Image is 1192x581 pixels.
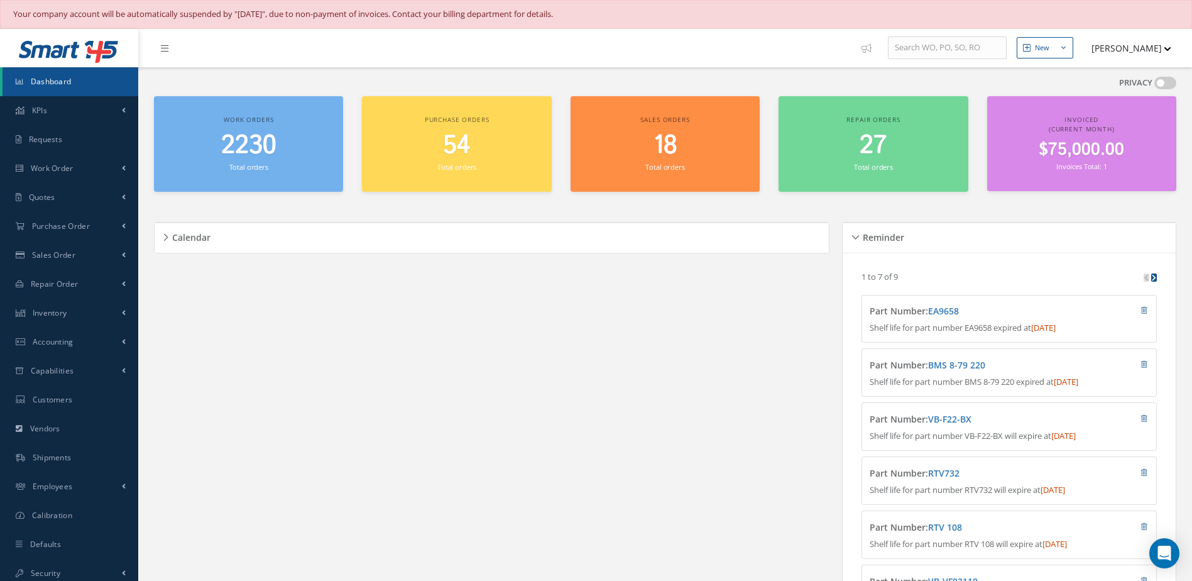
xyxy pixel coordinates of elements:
span: Sales Order [32,250,75,260]
span: Purchase Order [32,221,90,231]
span: [DATE] [1042,538,1067,550]
a: Show Tips [855,29,888,67]
span: Quotes [29,192,55,202]
span: (Current Month) [1049,124,1115,133]
a: BMS 8-79 220 [928,359,985,371]
a: Sales orders 18 Total orders [571,96,760,192]
span: 54 [443,128,471,163]
a: EA9658 [928,305,959,317]
h4: Part Number [870,414,1074,425]
span: $75,000.00 [1039,138,1124,162]
input: Search WO, PO, SO, RO [888,36,1007,59]
span: Inventory [33,307,67,318]
small: Invoices Total: 1 [1056,162,1107,171]
a: RTV732 [928,467,960,479]
div: New [1035,43,1049,53]
span: [DATE] [1041,484,1065,495]
h4: Part Number [870,468,1074,479]
small: Total orders [854,162,893,172]
span: : [926,521,962,533]
label: PRIVACY [1119,77,1152,89]
span: [DATE] [1051,430,1076,441]
span: 27 [860,128,887,163]
a: Repair orders 27 Total orders [779,96,968,192]
h5: Reminder [859,228,904,243]
span: [DATE] [1031,322,1056,333]
span: 2230 [221,128,276,163]
span: Dashboard [31,76,72,87]
span: KPIs [32,105,47,116]
small: Total orders [229,162,268,172]
div: Your company account will be automatically suspended by "[DATE]", due to non-payment of invoices.... [13,8,1179,21]
span: Customers [33,394,73,405]
p: Shelf life for part number RTV732 will expire at [870,484,1148,497]
span: Work Order [31,163,74,174]
span: 18 [653,128,677,163]
a: Work orders 2230 Total orders [154,96,343,192]
p: Shelf life for part number BMS 8-79 220 expired at [870,376,1148,389]
span: Repair Order [31,279,79,289]
span: Vendors [30,423,60,434]
small: Total orders [437,162,476,172]
span: : [926,413,971,425]
span: Requests [29,134,62,145]
span: Accounting [33,336,74,347]
h4: Part Number [870,523,1074,533]
span: Sales orders [640,115,689,124]
span: Defaults [30,539,61,550]
h4: Part Number [870,306,1074,317]
span: Employees [33,481,73,492]
span: Calibration [32,510,72,521]
span: Invoiced [1064,115,1098,124]
a: Dashboard [3,67,138,96]
span: : [926,305,959,317]
span: Capabilities [31,365,74,376]
div: Open Intercom Messenger [1149,538,1179,568]
h5: Calendar [168,228,211,243]
small: Total orders [645,162,684,172]
a: RTV 108 [928,521,962,533]
p: Shelf life for part number VB-F22-BX will expire at [870,430,1148,443]
button: [PERSON_NAME] [1080,36,1171,60]
p: Shelf life for part number EA9658 expired at [870,322,1148,335]
a: Purchase orders 54 Total orders [362,96,551,192]
p: 1 to 7 of 9 [861,271,898,282]
span: : [926,467,960,479]
span: : [926,359,985,371]
h4: Part Number [870,360,1074,371]
button: New [1017,37,1073,59]
span: Purchase orders [425,115,489,124]
span: Work orders [224,115,273,124]
p: Shelf life for part number RTV 108 will expire at [870,538,1148,551]
span: Shipments [33,452,72,463]
a: Invoiced (Current Month) $75,000.00 Invoices Total: 1 [987,96,1176,192]
span: Security [31,568,60,578]
a: VB-F22-BX [928,413,971,425]
span: Repair orders [846,115,900,124]
span: [DATE] [1054,376,1078,387]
